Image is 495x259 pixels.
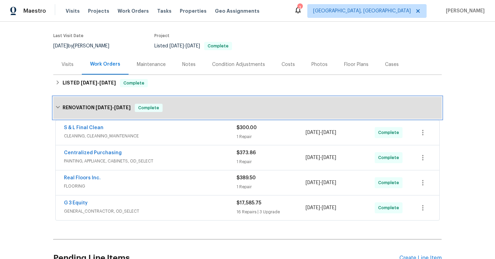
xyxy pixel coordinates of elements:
[306,205,320,210] span: [DATE]
[64,176,101,180] a: Real Floors Inc.
[118,8,149,14] span: Work Orders
[236,133,306,140] div: 1 Repair
[157,9,172,13] span: Tasks
[96,105,112,110] span: [DATE]
[169,44,200,48] span: -
[64,208,236,215] span: GENERAL_CONTRACTOR, OD_SELECT
[378,129,402,136] span: Complete
[385,61,399,68] div: Cases
[64,125,103,130] a: S & L Final Clean
[64,133,236,139] span: CLEANING, CLEANING_MAINTENANCE
[53,34,84,38] span: Last Visit Date
[311,61,328,68] div: Photos
[96,105,131,110] span: -
[282,61,295,68] div: Costs
[236,183,306,190] div: 1 Repair
[53,97,442,119] div: RENOVATION [DATE]-[DATE]Complete
[63,79,116,87] h6: LISTED
[378,154,402,161] span: Complete
[443,8,485,14] span: [PERSON_NAME]
[81,80,97,85] span: [DATE]
[88,8,109,14] span: Projects
[212,61,265,68] div: Condition Adjustments
[90,61,120,68] div: Work Orders
[236,158,306,165] div: 1 Repair
[215,8,260,14] span: Geo Assignments
[135,104,162,111] span: Complete
[154,44,232,48] span: Listed
[322,155,336,160] span: [DATE]
[66,8,80,14] span: Visits
[62,61,74,68] div: Visits
[169,44,184,48] span: [DATE]
[236,201,261,205] span: $17,585.75
[137,61,166,68] div: Maintenance
[121,80,147,87] span: Complete
[64,150,122,155] a: Centralized Purchasing
[99,80,116,85] span: [DATE]
[180,8,207,14] span: Properties
[23,8,46,14] span: Maestro
[236,209,306,215] div: 16 Repairs | 3 Upgrade
[236,176,256,180] span: $389.50
[114,105,131,110] span: [DATE]
[297,4,302,11] div: 3
[186,44,200,48] span: [DATE]
[306,129,336,136] span: -
[236,125,257,130] span: $300.00
[182,61,196,68] div: Notes
[64,158,236,165] span: PAINTING, APPLIANCE, CABINETS, OD_SELECT
[53,42,118,50] div: by [PERSON_NAME]
[306,180,320,185] span: [DATE]
[205,44,231,48] span: Complete
[322,205,336,210] span: [DATE]
[313,8,411,14] span: [GEOGRAPHIC_DATA], [GEOGRAPHIC_DATA]
[322,180,336,185] span: [DATE]
[63,104,131,112] h6: RENOVATION
[306,130,320,135] span: [DATE]
[306,179,336,186] span: -
[64,183,236,190] span: FLOORING
[378,204,402,211] span: Complete
[154,34,169,38] span: Project
[306,204,336,211] span: -
[81,80,116,85] span: -
[53,44,68,48] span: [DATE]
[236,150,256,155] span: $373.86
[378,179,402,186] span: Complete
[344,61,368,68] div: Floor Plans
[64,201,88,205] a: G 3 Equity
[53,75,442,91] div: LISTED [DATE]-[DATE]Complete
[306,154,336,161] span: -
[306,155,320,160] span: [DATE]
[322,130,336,135] span: [DATE]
